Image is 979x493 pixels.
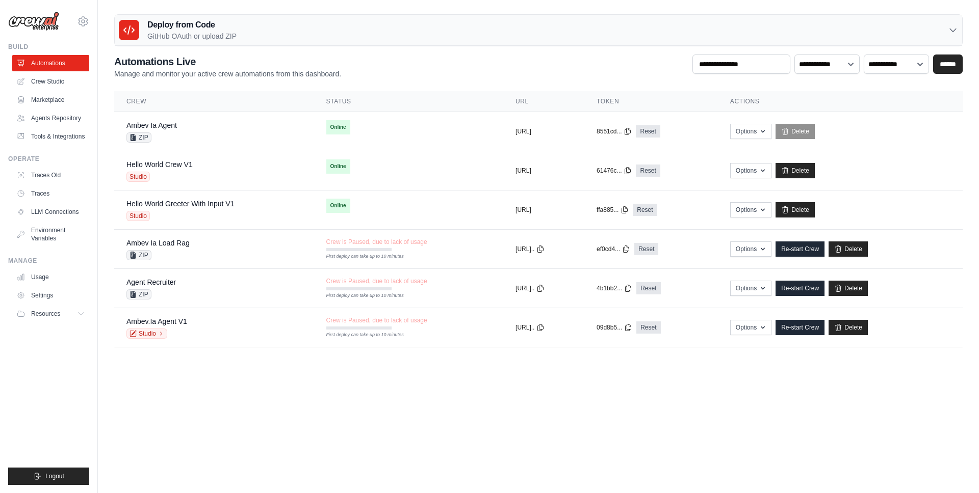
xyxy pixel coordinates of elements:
[326,277,427,285] span: Crew is Paused, due to lack of usage
[12,269,89,285] a: Usage
[829,320,868,335] a: Delete
[126,317,187,325] a: Ambev.Ia Agent V1
[597,284,632,292] button: 4b1bb2...
[147,31,237,41] p: GitHub OAuth or upload ZIP
[584,91,718,112] th: Token
[12,110,89,126] a: Agents Repository
[126,278,176,286] a: Agent Recruiter
[636,282,660,294] a: Reset
[126,121,177,129] a: Ambev Ia Agent
[8,468,89,485] button: Logout
[314,91,504,112] th: Status
[12,204,89,220] a: LLM Connections
[12,167,89,183] a: Traces Old
[12,55,89,71] a: Automations
[503,91,584,112] th: URL
[597,167,632,175] button: 61476c...
[776,202,815,217] a: Delete
[126,200,234,208] a: Hello World Greeter With Input V1
[114,91,314,112] th: Crew
[12,73,89,90] a: Crew Studio
[8,12,59,31] img: Logo
[730,241,771,257] button: Options
[829,281,868,296] a: Delete
[8,43,89,51] div: Build
[829,241,868,257] a: Delete
[636,165,660,177] a: Reset
[776,124,815,139] a: Delete
[126,172,150,182] span: Studio
[730,163,771,178] button: Options
[597,127,632,135] button: 8551cd...
[126,132,151,143] span: ZIP
[31,310,60,318] span: Resources
[126,289,151,299] span: ZIP
[12,306,89,322] button: Resources
[597,323,632,332] button: 09d8b5...
[8,155,89,163] div: Operate
[326,199,350,213] span: Online
[730,320,771,335] button: Options
[45,472,64,480] span: Logout
[597,245,630,253] button: ef0cd4...
[12,222,89,247] a: Environment Variables
[12,185,89,202] a: Traces
[126,160,193,169] a: Hello World Crew V1
[326,253,392,260] div: First deploy can take up to 10 minutes
[730,124,771,139] button: Options
[8,257,89,265] div: Manage
[776,281,825,296] a: Re-start Crew
[776,320,825,335] a: Re-start Crew
[114,69,341,79] p: Manage and monitor your active crew automations from this dashboard.
[114,54,341,69] h2: Automations Live
[634,243,658,255] a: Reset
[730,281,771,296] button: Options
[126,250,151,260] span: ZIP
[326,159,350,174] span: Online
[326,120,350,134] span: Online
[718,91,963,112] th: Actions
[636,125,660,138] a: Reset
[326,238,427,246] span: Crew is Paused, due to lack of usage
[326,316,427,324] span: Crew is Paused, due to lack of usage
[12,92,89,108] a: Marketplace
[126,328,167,339] a: Studio
[636,321,660,334] a: Reset
[730,202,771,217] button: Options
[776,163,815,178] a: Delete
[776,241,825,257] a: Re-start Crew
[326,292,392,299] div: First deploy can take up to 10 minutes
[126,239,190,247] a: Ambev Ia Load Rag
[326,332,392,339] div: First deploy can take up to 10 minutes
[12,287,89,304] a: Settings
[126,211,150,221] span: Studio
[633,204,657,216] a: Reset
[597,206,629,214] button: ffa885...
[147,19,237,31] h3: Deploy from Code
[12,128,89,145] a: Tools & Integrations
